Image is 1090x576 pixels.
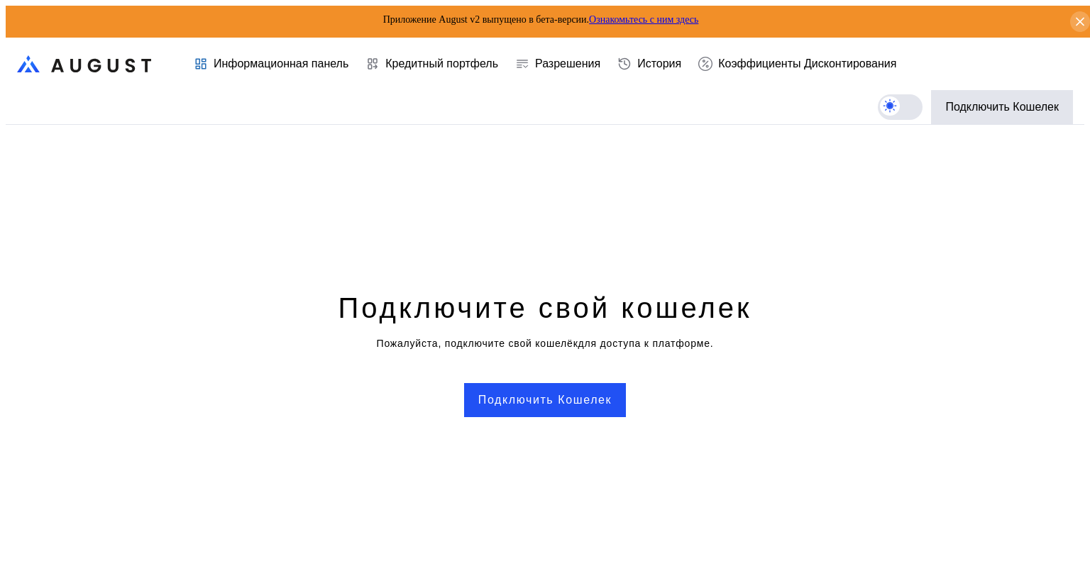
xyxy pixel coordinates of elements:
ya-tr-span: Пожалуйста, подключите свой кошелёк [377,338,578,349]
button: Подключить Кошелек [931,90,1073,124]
ya-tr-span: Подключить Кошелек [945,101,1059,113]
ya-tr-span: Приложение August v2 выпущено в бета-версии. [383,14,589,25]
ya-tr-span: Информационная панель [214,57,348,70]
a: Кредитный портфель [357,38,507,90]
ya-tr-span: Разрешения [535,57,600,70]
a: Ознакомьтесь с ним здесь [589,14,698,25]
a: Информационная панель [185,38,357,90]
button: Подключить Кошелек [464,383,626,417]
ya-tr-span: Коэффициенты Дисконтирования [718,57,896,70]
a: Разрешения [507,38,609,90]
a: История [609,38,690,90]
ya-tr-span: Кредитный портфель [385,57,498,70]
ya-tr-span: для доступа к платформе. [578,338,714,349]
ya-tr-span: Подключите свой кошелек [338,289,752,326]
a: Коэффициенты Дисконтирования [690,38,905,90]
ya-tr-span: История [637,57,681,70]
